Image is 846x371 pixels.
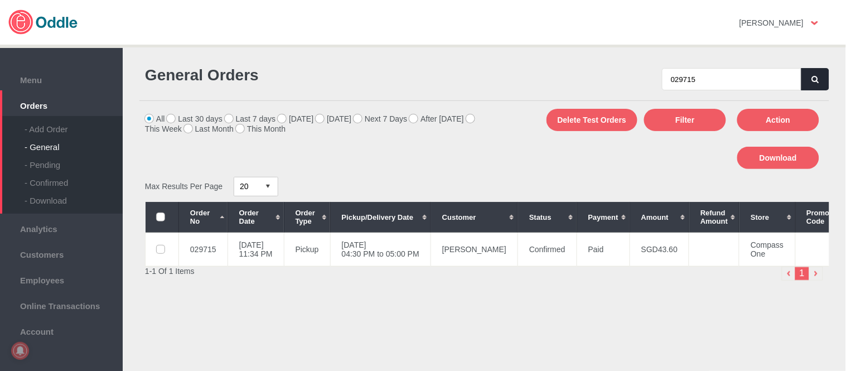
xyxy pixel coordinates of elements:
[284,202,330,233] th: Order Type
[662,68,801,90] input: Search by name, email or phone
[316,114,351,123] label: [DATE]
[689,202,739,233] th: Refund Amount
[739,18,804,27] strong: [PERSON_NAME]
[184,124,234,133] label: Last Month
[431,202,518,233] th: Customer
[518,233,577,266] td: Confirmed
[6,221,117,234] span: Analytics
[145,114,165,123] label: All
[25,152,123,170] div: - Pending
[577,233,630,266] td: Paid
[737,109,819,131] button: Action
[284,233,330,266] td: Pickup
[25,187,123,205] div: - Download
[330,202,431,233] th: Pickup/Delivery Date
[179,202,228,233] th: Order No
[6,324,117,336] span: Account
[25,134,123,152] div: - General
[228,233,284,266] td: [DATE] 11:34 PM
[547,109,637,131] button: Delete Test Orders
[795,267,809,281] li: 1
[179,233,228,266] td: 029715
[225,114,276,123] label: Last 7 days
[236,124,286,133] label: This Month
[739,202,795,233] th: Store
[809,267,823,281] img: right-arrow.png
[782,267,796,281] img: left-arrow-small.png
[228,202,284,233] th: Order Date
[431,233,518,266] td: [PERSON_NAME]
[6,98,117,110] span: Orders
[330,233,431,266] td: [DATE] 04:30 PM to 05:00 PM
[795,202,841,233] th: Promo Code
[630,202,689,233] th: Amount
[6,273,117,285] span: Employees
[811,21,818,25] img: user-option-arrow.png
[409,114,464,123] label: After [DATE]
[6,73,117,85] span: Menu
[167,114,222,123] label: Last 30 days
[630,233,689,266] td: SGD43.60
[25,116,123,134] div: - Add Order
[737,147,819,169] button: Download
[6,247,117,259] span: Customers
[145,182,223,191] span: Max Results Per Page
[6,298,117,311] span: Online Transactions
[278,114,313,123] label: [DATE]
[145,66,479,84] h1: General Orders
[25,170,123,187] div: - Confirmed
[577,202,630,233] th: Payment
[644,109,726,131] button: Filter
[739,233,795,266] td: Compass One
[145,267,195,276] span: 1-1 Of 1 Items
[354,114,407,123] label: Next 7 Days
[518,202,577,233] th: Status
